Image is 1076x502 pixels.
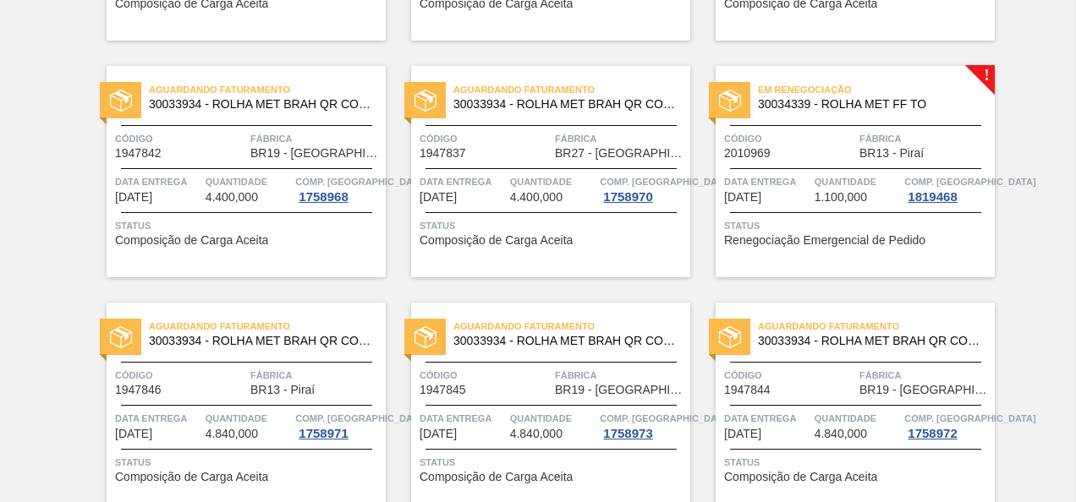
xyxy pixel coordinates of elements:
a: !statusEm renegociação30034339 - ROLHA MET FF TOCódigo2010969FábricaBR13 - PiraíData entrega[DATE... [690,66,995,277]
span: Quantidade [815,173,901,190]
img: status [110,90,132,112]
span: 30033934 - ROLHA MET BRAH QR CODE 021CX105 [149,335,372,347]
span: Data entrega [724,410,810,427]
span: 30033934 - ROLHA MET BRAH QR CODE 021CX105 [453,335,677,347]
img: status [414,326,436,348]
span: Fábrica [555,130,686,147]
div: 1758971 [295,427,351,440]
span: Fábrica [859,130,991,147]
span: Código [420,367,551,384]
span: Data entrega [420,410,506,427]
span: Código [724,130,855,147]
div: 1758968 [295,190,351,204]
span: 30034339 - ROLHA MET FF TO [758,98,981,111]
span: Comp. Carga [600,173,731,190]
span: Aguardando Faturamento [453,81,690,98]
span: 1.100,000 [815,191,867,204]
span: Em renegociação [758,81,995,98]
div: 1758972 [904,427,960,440]
span: 4.840,000 [206,428,258,440]
span: 15/09/2025 [115,191,152,204]
span: Código [115,130,246,147]
span: BR19 - Nova Rio [555,384,686,396]
span: Renegociação Emergencial de Pedido [724,234,925,247]
span: Comp. Carga [295,173,426,190]
span: 1947842 [115,147,162,160]
span: BR19 - Nova Rio [859,384,991,396]
span: 1947845 [420,384,466,396]
a: Comp. [GEOGRAPHIC_DATA]1758971 [295,410,382,440]
span: Código [724,367,855,384]
span: Aguardando Faturamento [149,81,386,98]
img: status [719,90,741,112]
span: 15/09/2025 [420,191,457,204]
span: Status [115,217,382,234]
a: statusAguardando Faturamento30033934 - ROLHA MET BRAH QR CODE 021CX105Código1947837FábricaBR27 - ... [386,66,690,277]
span: 4.840,000 [815,428,867,440]
span: 2010969 [724,147,771,160]
span: 22/09/2025 [724,428,761,440]
span: Composição de Carga Aceita [420,471,573,483]
span: Comp. Carga [904,173,1035,190]
span: Composição de Carga Aceita [115,471,268,483]
span: Data entrega [115,173,201,190]
span: Aguardando Faturamento [453,318,690,335]
span: Composição de Carga Aceita [724,471,877,483]
span: BR19 - Nova Rio [250,147,382,160]
span: Quantidade [510,173,596,190]
span: 19/09/2025 [724,191,761,204]
span: 4.840,000 [510,428,563,440]
span: Status [115,454,382,471]
span: 22/09/2025 [115,428,152,440]
span: Data entrega [115,410,201,427]
a: Comp. [GEOGRAPHIC_DATA]1758972 [904,410,991,440]
span: Fábrica [250,130,382,147]
span: Fábrica [555,367,686,384]
span: Quantidade [510,410,596,427]
span: Fábrica [250,367,382,384]
span: Status [724,454,991,471]
span: 30033934 - ROLHA MET BRAH QR CODE 021CX105 [149,98,372,111]
span: Código [115,367,246,384]
span: 4.400,000 [206,191,258,204]
span: Quantidade [815,410,901,427]
span: Aguardando Faturamento [149,318,386,335]
span: 30033934 - ROLHA MET BRAH QR CODE 021CX105 [758,335,981,347]
span: BR27 - Nova Minas [555,147,686,160]
a: Comp. [GEOGRAPHIC_DATA]1758970 [600,173,686,204]
a: Comp. [GEOGRAPHIC_DATA]1819468 [904,173,991,204]
div: 1819468 [904,190,960,204]
img: status [414,90,436,112]
a: statusAguardando Faturamento30033934 - ROLHA MET BRAH QR CODE 021CX105Código1947842FábricaBR19 - ... [81,66,386,277]
img: status [110,326,132,348]
span: Comp. Carga [904,410,1035,427]
span: 4.400,000 [510,191,563,204]
a: Comp. [GEOGRAPHIC_DATA]1758973 [600,410,686,440]
span: 22/09/2025 [420,428,457,440]
span: 1947844 [724,384,771,396]
span: Status [420,217,686,234]
span: Status [724,217,991,234]
span: Fábrica [859,367,991,384]
a: Comp. [GEOGRAPHIC_DATA]1758968 [295,173,382,204]
span: Status [420,454,686,471]
span: Composição de Carga Aceita [420,234,573,247]
span: Quantidade [206,410,292,427]
span: BR13 - Piraí [250,384,315,396]
span: 1947837 [420,147,466,160]
span: Aguardando Faturamento [758,318,995,335]
span: 1947846 [115,384,162,396]
span: Data entrega [420,173,506,190]
span: Data entrega [724,173,810,190]
span: Comp. Carga [295,410,426,427]
span: 30033934 - ROLHA MET BRAH QR CODE 021CX105 [453,98,677,111]
span: Quantidade [206,173,292,190]
span: Composição de Carga Aceita [115,234,268,247]
span: Código [420,130,551,147]
img: status [719,326,741,348]
span: BR13 - Piraí [859,147,924,160]
div: 1758973 [600,427,656,440]
div: 1758970 [600,190,656,204]
span: Comp. Carga [600,410,731,427]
